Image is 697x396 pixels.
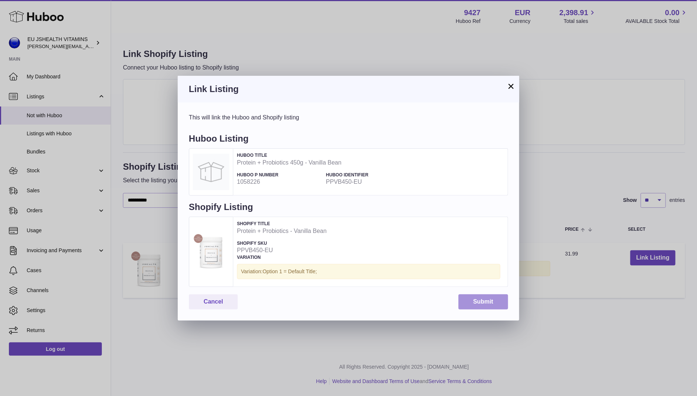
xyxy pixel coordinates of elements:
[237,178,322,186] strong: 1058226
[326,172,411,178] h4: Huboo Identifier
[237,221,500,227] h4: Shopify Title
[193,154,229,190] img: Protein + Probiotics 450g - Vanilla Bean
[189,294,238,309] button: Cancel
[237,240,322,246] h4: Shopify SKU
[458,294,508,309] button: Submit
[507,82,516,91] button: ×
[189,133,508,148] h4: Huboo Listing
[189,201,508,217] h4: Shopify Listing
[237,227,500,235] strong: Protein + Probiotics - Vanilla Bean
[237,254,500,260] h4: Variation
[326,178,411,186] strong: PPVB450-EU
[237,172,322,178] h4: Huboo P number
[193,233,229,271] img: Protein + Probiotics - Vanilla Bean
[189,83,508,95] h3: Link Listing
[237,246,322,254] strong: PPVB450-EU
[237,264,500,279] div: Variation:
[237,152,500,158] h4: Huboo Title
[263,268,317,274] span: Option 1 = Default Title;
[189,114,508,122] div: This will link the Huboo and Shopify listing
[237,159,500,167] strong: Protein + Probiotics 450g - Vanilla Bean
